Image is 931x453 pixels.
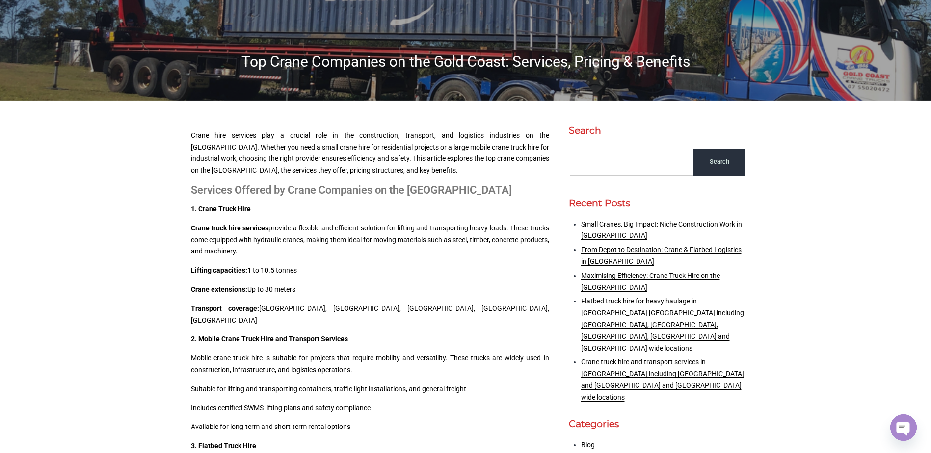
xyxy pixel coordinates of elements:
[581,220,742,240] a: Small Cranes, Big Impact: Niche Construction Work in [GEOGRAPHIC_DATA]
[191,304,259,312] strong: Transport coverage:
[191,285,247,293] strong: Crane extensions:
[191,303,549,327] p: [GEOGRAPHIC_DATA], [GEOGRAPHIC_DATA], [GEOGRAPHIC_DATA], [GEOGRAPHIC_DATA], [GEOGRAPHIC_DATA]
[581,246,742,265] a: From Depot to Destination: Crane & Flatbed Logistics in [GEOGRAPHIC_DATA]
[191,266,247,274] strong: Lifting capacities:
[569,219,745,403] nav: Recent Posts
[191,130,549,176] p: Crane hire services play a crucial role in the construction, transport, and logistics industries ...
[569,125,745,136] h2: Search
[191,352,549,376] p: Mobile crane truck hire is suitable for projects that require mobility and versatility. These tru...
[569,198,745,209] h2: Recent Posts
[693,149,745,176] input: Search
[191,403,549,414] p: Includes certified SWMS lifting plans and safety compliance
[191,284,549,296] p: Up to 30 meters
[581,272,720,291] a: Maximising Efficiency: Crane Truck Hire on the [GEOGRAPHIC_DATA]
[191,224,269,232] a: Crane truck hire services
[191,335,348,343] strong: 2. Mobile Crane Truck Hire and Transport Services
[186,52,745,71] h1: Top Crane Companies on the Gold Coast: Services, Pricing & Benefits
[191,383,549,395] p: Suitable for lifting and transporting containers, traffic light installations, and general freight
[569,418,745,429] h2: Categories
[581,358,744,401] a: Crane truck hire and transport services in [GEOGRAPHIC_DATA] including [GEOGRAPHIC_DATA] and [GEO...
[191,205,251,213] strong: 1. Crane Truck Hire
[581,441,595,449] a: Blog
[191,442,256,450] strong: 3. Flatbed Truck Hire
[191,265,549,277] p: 1 to 10.5 tonnes
[581,297,744,352] a: Flatbed truck hire for heavy haulage in [GEOGRAPHIC_DATA] [GEOGRAPHIC_DATA] including [GEOGRAPHIC...
[191,421,549,433] p: Available for long-term and short-term rental options
[191,223,549,257] p: provide a flexible and efficient solution for lifting and transporting heavy loads. These trucks ...
[191,184,512,196] strong: Services Offered by Crane Companies on the [GEOGRAPHIC_DATA]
